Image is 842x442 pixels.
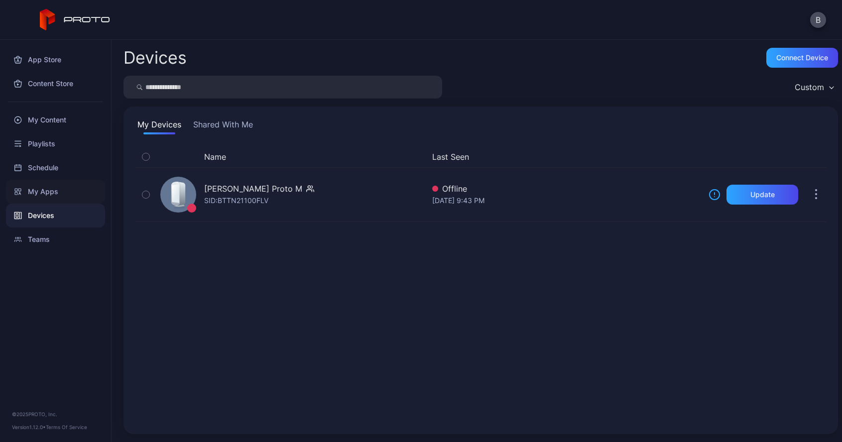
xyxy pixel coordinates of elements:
[6,156,105,180] a: Schedule
[432,195,701,207] div: [DATE] 9:43 PM
[776,54,828,62] div: Connect device
[750,191,775,199] div: Update
[46,424,87,430] a: Terms Of Service
[6,108,105,132] a: My Content
[810,12,826,28] button: B
[790,76,838,99] button: Custom
[204,151,226,163] button: Name
[204,195,268,207] div: SID: BTTN21100FLV
[6,180,105,204] a: My Apps
[12,410,99,418] div: © 2025 PROTO, Inc.
[705,151,794,163] div: Update Device
[204,183,302,195] div: [PERSON_NAME] Proto M
[6,227,105,251] a: Teams
[123,49,187,67] h2: Devices
[191,118,255,134] button: Shared With Me
[806,151,826,163] div: Options
[12,424,46,430] span: Version 1.12.0 •
[766,48,838,68] button: Connect device
[6,48,105,72] a: App Store
[135,118,183,134] button: My Devices
[726,185,798,205] button: Update
[795,82,824,92] div: Custom
[6,204,105,227] a: Devices
[6,72,105,96] a: Content Store
[6,132,105,156] a: Playlists
[432,151,697,163] button: Last Seen
[432,183,701,195] div: Offline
